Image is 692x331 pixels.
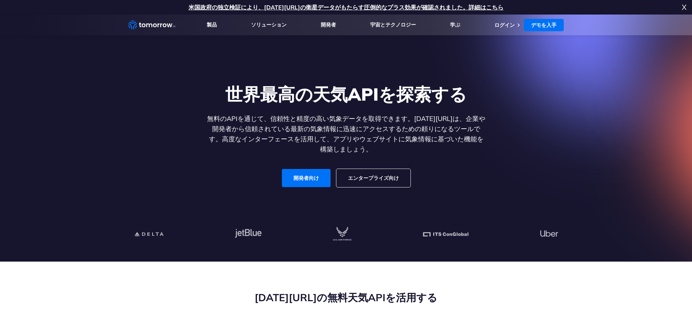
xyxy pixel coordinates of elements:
font: 世界最高の天気APIを探索する [225,83,467,105]
a: 宇宙とテクノロジー [370,21,416,28]
font: 開発者向け [294,175,319,181]
font: エンタープライズ向け [348,175,399,181]
a: エンタープライズ向け [336,169,410,187]
a: 開発者向け [282,169,331,187]
a: ソリューション [251,21,287,28]
a: ホームリンク [128,20,175,31]
font: デモを入手 [531,22,557,28]
font: X [682,3,687,12]
a: 製品 [207,21,217,28]
a: 学ぶ [450,21,460,28]
a: 米国政府の独立検証により、[DATE][URL]の衛星データがもたらす圧倒的なプラス効果が確認されました。詳細はこちら [189,4,503,11]
font: 無料のAPIを通じて、信頼性と精度の高い気象データを取得できます。[DATE][URL]は、企業や開発者から信頼されている最新の気象情報に迅速にアクセスするための頼りになるツールです。高度なイン... [207,114,485,153]
a: ログイン [494,22,515,28]
a: 開発者 [321,21,336,28]
font: [DATE][URL]の無料天気APIを活用する [255,291,437,304]
a: デモを入手 [524,19,564,31]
